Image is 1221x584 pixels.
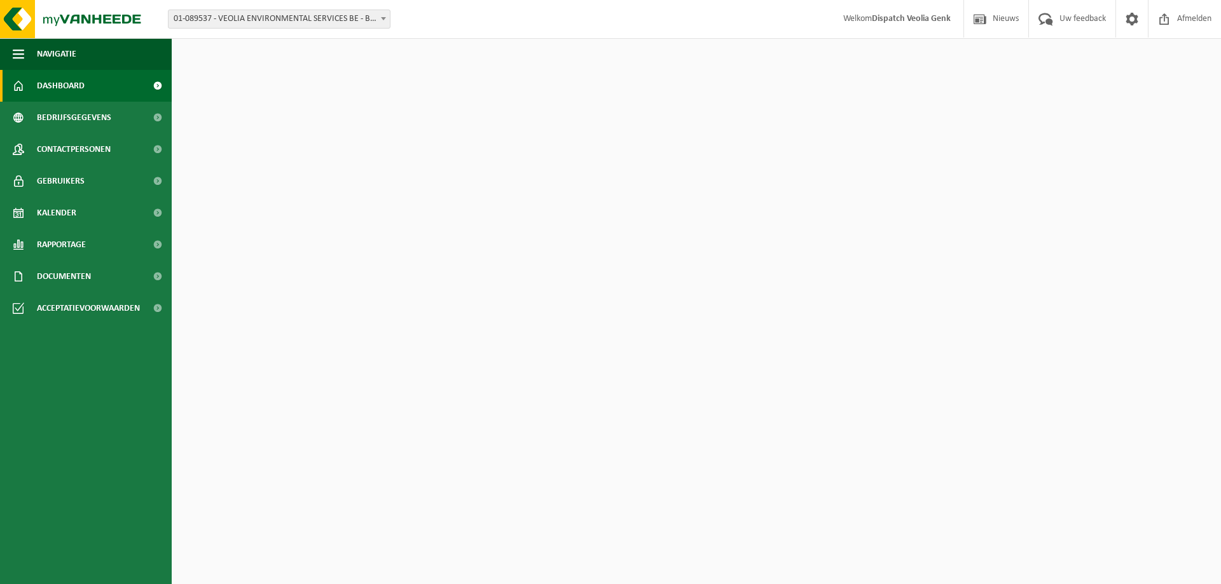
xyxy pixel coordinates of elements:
span: Navigatie [37,38,76,70]
span: Rapportage [37,229,86,261]
span: Kalender [37,197,76,229]
span: 01-089537 - VEOLIA ENVIRONMENTAL SERVICES BE - BEERSE [169,10,390,28]
span: Documenten [37,261,91,292]
span: 01-089537 - VEOLIA ENVIRONMENTAL SERVICES BE - BEERSE [168,10,390,29]
span: Acceptatievoorwaarden [37,292,140,324]
span: Bedrijfsgegevens [37,102,111,133]
span: Gebruikers [37,165,85,197]
span: Dashboard [37,70,85,102]
strong: Dispatch Veolia Genk [872,14,951,24]
span: Contactpersonen [37,133,111,165]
